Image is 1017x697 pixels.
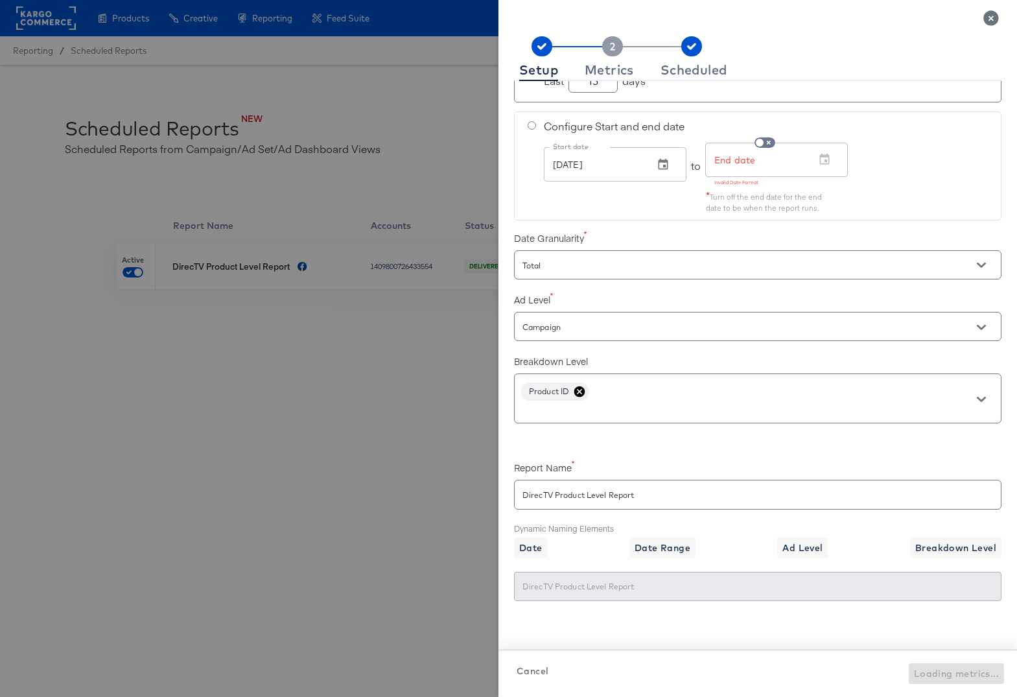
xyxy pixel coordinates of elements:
[544,119,684,134] span: Configure Start and end date
[972,318,991,337] button: Open
[514,538,548,558] button: Date
[514,231,1001,244] label: Date Granularity
[521,383,589,401] div: Product ID
[514,355,1001,368] label: Breakdown Level
[972,390,991,409] button: Open
[706,188,839,213] div: Turn off the end date for the end date to be when the report runs.
[544,73,564,88] span: Last
[514,461,1001,474] label: Report Name
[519,540,543,556] span: Date
[915,540,996,556] span: Breakdown Level
[585,65,634,75] div: Metrics
[514,523,1001,534] label: Dynamic Naming Elements
[782,540,823,556] span: Ad Level
[691,158,701,173] span: to
[777,538,828,558] button: Ad Level
[511,663,554,679] button: Cancel
[517,663,548,679] span: Cancel
[714,179,839,187] p: Invalid Date Format
[519,65,558,75] div: Setup
[910,538,1001,558] button: Breakdown Level
[521,386,577,396] span: Product ID
[972,255,991,275] button: Open
[514,112,1001,220] div: Configure Start and end dateStart datetoEnd dateInvalid Date Format*Turn off the end date for the...
[635,540,690,556] span: Date Range
[629,538,696,558] button: Date Range
[622,73,646,88] span: days
[514,293,1001,306] label: Ad Level
[660,65,727,75] div: Scheduled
